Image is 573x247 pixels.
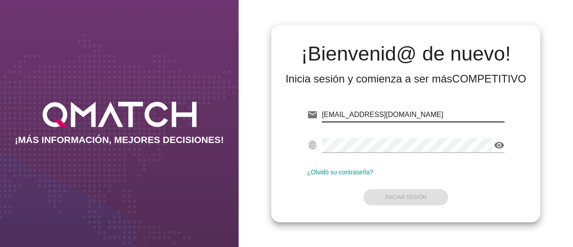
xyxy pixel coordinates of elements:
[307,140,318,151] i: fingerprint
[494,140,505,151] i: visibility
[15,134,224,145] h2: ¡MÁS INFORMACIÓN, MEJORES DECISIONES!
[307,109,318,120] i: email
[286,72,526,86] div: Inicia sesión y comienza a ser más
[322,108,505,122] input: E-mail
[452,73,526,85] strong: COMPETITIVO
[286,43,526,65] h2: ¡Bienvenid@ de nuevo!
[307,169,373,176] a: ¿Olvidó su contraseña?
